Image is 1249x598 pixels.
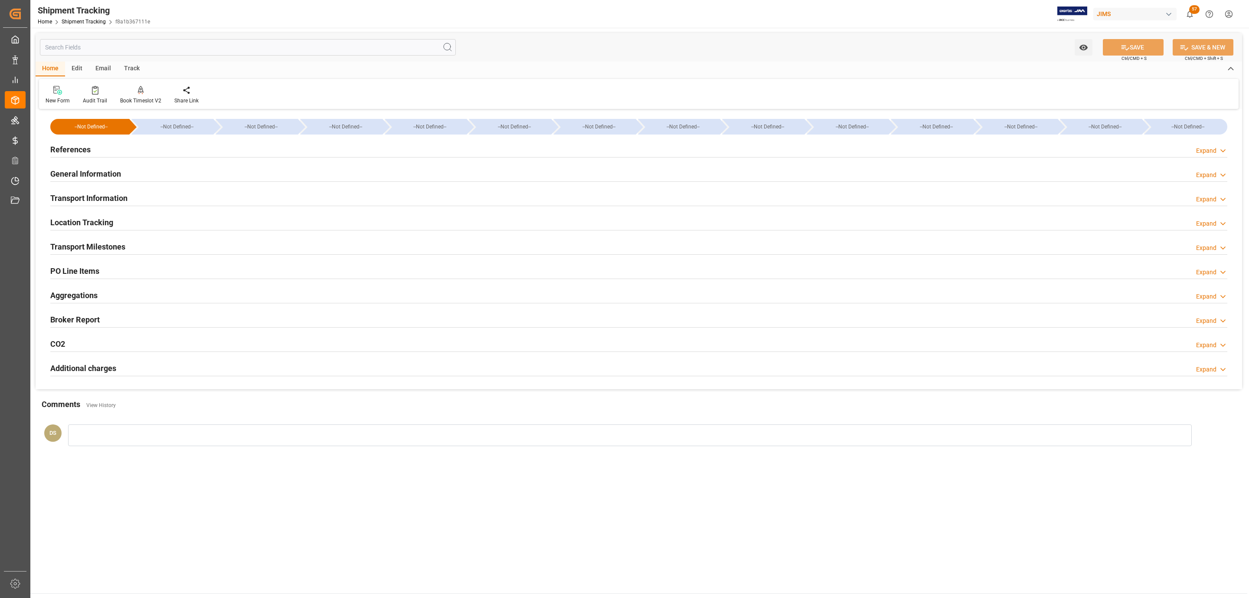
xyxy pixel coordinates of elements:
div: Book Timeslot V2 [120,97,161,105]
div: --Not Defined-- [638,119,720,135]
div: --Not Defined-- [140,119,214,135]
div: Email [89,62,118,76]
h2: Location Tracking [50,217,113,228]
h2: CO2 [50,338,65,350]
div: --Not Defined-- [807,119,889,135]
div: --Not Defined-- [50,119,129,135]
h2: PO Line Items [50,265,99,277]
button: SAVE [1103,39,1164,56]
button: open menu [1075,39,1092,56]
div: Expand [1196,341,1216,350]
div: --Not Defined-- [899,119,973,135]
div: New Form [46,97,70,105]
div: --Not Defined-- [477,119,551,135]
div: --Not Defined-- [984,119,1058,135]
div: Track [118,62,146,76]
div: --Not Defined-- [1060,119,1142,135]
div: --Not Defined-- [131,119,214,135]
button: JIMS [1093,6,1180,22]
span: Ctrl/CMD + S [1121,55,1147,62]
h2: Additional charges [50,362,116,374]
div: --Not Defined-- [815,119,889,135]
h2: Broker Report [50,314,100,325]
div: Audit Trail [83,97,107,105]
h2: Comments [42,398,80,410]
div: Expand [1196,243,1216,253]
div: Shipment Tracking [38,4,150,17]
div: Expand [1196,146,1216,155]
div: --Not Defined-- [975,119,1058,135]
div: Expand [1196,219,1216,228]
div: --Not Defined-- [1144,119,1227,135]
div: --Not Defined-- [722,119,804,135]
div: Expand [1196,171,1216,180]
div: --Not Defined-- [300,119,383,135]
div: --Not Defined-- [59,119,123,135]
div: Expand [1196,316,1216,325]
div: --Not Defined-- [224,119,298,135]
h2: Aggregations [50,289,98,301]
input: Search Fields [40,39,456,56]
div: --Not Defined-- [309,119,383,135]
div: --Not Defined-- [393,119,467,135]
h2: References [50,144,91,155]
button: show 57 new notifications [1180,4,1200,24]
div: --Not Defined-- [647,119,720,135]
button: SAVE & NEW [1173,39,1233,56]
div: JIMS [1093,8,1177,20]
div: --Not Defined-- [385,119,467,135]
div: --Not Defined-- [562,119,636,135]
h2: General Information [50,168,121,180]
div: Expand [1196,268,1216,277]
div: Edit [65,62,89,76]
div: --Not Defined-- [469,119,551,135]
img: Exertis%20JAM%20-%20Email%20Logo.jpg_1722504956.jpg [1057,7,1087,22]
a: Home [38,19,52,25]
div: --Not Defined-- [1069,119,1142,135]
h2: Transport Information [50,192,128,204]
div: --Not Defined-- [1153,119,1223,135]
div: --Not Defined-- [731,119,804,135]
div: Expand [1196,292,1216,301]
button: Help Center [1200,4,1219,24]
span: 57 [1189,5,1200,14]
div: --Not Defined-- [216,119,298,135]
div: --Not Defined-- [891,119,973,135]
div: Expand [1196,195,1216,204]
a: Shipment Tracking [62,19,106,25]
span: DS [49,430,56,436]
div: --Not Defined-- [553,119,636,135]
h2: Transport Milestones [50,241,125,253]
span: Ctrl/CMD + Shift + S [1185,55,1223,62]
a: View History [86,402,116,408]
div: Share Link [174,97,199,105]
div: Expand [1196,365,1216,374]
div: Home [36,62,65,76]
